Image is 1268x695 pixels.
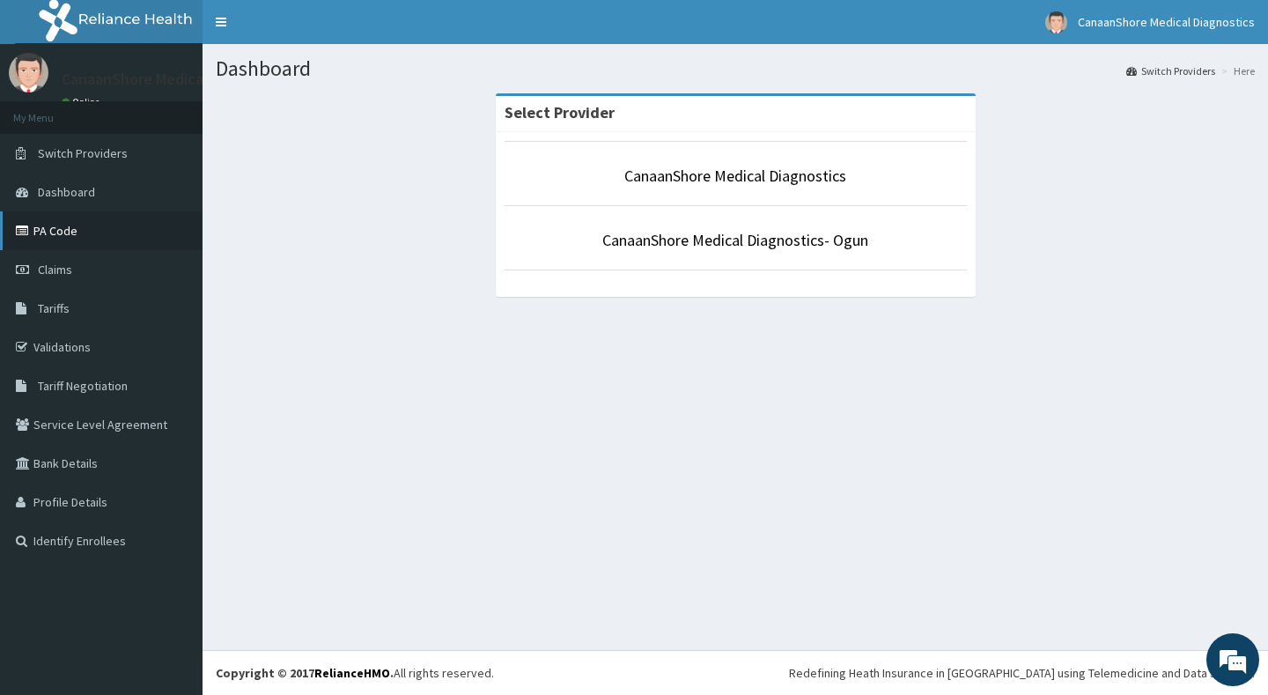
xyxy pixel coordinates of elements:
li: Here [1217,63,1255,78]
p: CanaanShore Medical Diagnostics [62,71,291,87]
span: We're online! [102,222,243,400]
img: User Image [9,53,48,92]
a: RelianceHMO [314,665,390,681]
footer: All rights reserved. [203,650,1268,695]
img: d_794563401_company_1708531726252_794563401 [33,88,71,132]
div: Chat with us now [92,99,296,122]
span: Switch Providers [38,145,128,161]
strong: Select Provider [505,102,615,122]
a: Online [62,96,104,108]
span: Tariffs [38,300,70,316]
div: Redefining Heath Insurance in [GEOGRAPHIC_DATA] using Telemedicine and Data Science! [789,664,1255,682]
a: CanaanShore Medical Diagnostics- Ogun [602,230,868,250]
h1: Dashboard [216,57,1255,80]
img: User Image [1045,11,1067,33]
strong: Copyright © 2017 . [216,665,394,681]
span: Tariff Negotiation [38,378,128,394]
div: Minimize live chat window [289,9,331,51]
a: CanaanShore Medical Diagnostics [624,166,846,186]
textarea: Type your message and hit 'Enter' [9,481,335,543]
span: Claims [38,262,72,277]
span: CanaanShore Medical Diagnostics [1078,14,1255,30]
a: Switch Providers [1126,63,1215,78]
span: Dashboard [38,184,95,200]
